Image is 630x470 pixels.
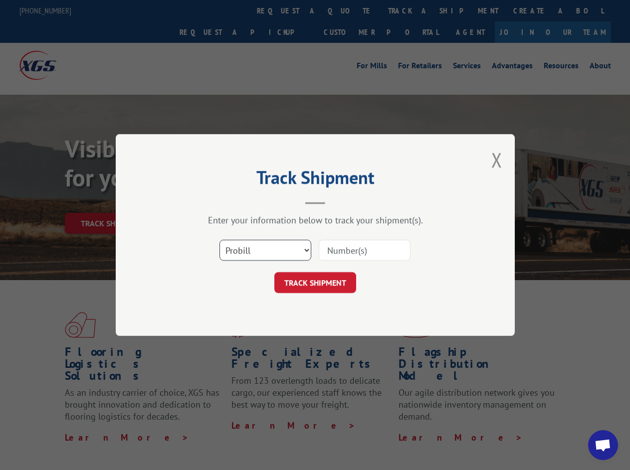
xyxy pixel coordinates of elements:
h2: Track Shipment [166,170,465,189]
button: TRACK SHIPMENT [274,272,356,293]
div: Enter your information below to track your shipment(s). [166,214,465,226]
button: Close modal [491,147,502,173]
input: Number(s) [319,240,411,261]
div: Open chat [588,430,618,460]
